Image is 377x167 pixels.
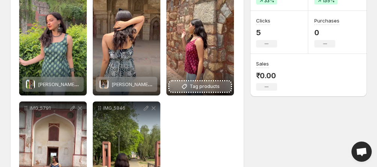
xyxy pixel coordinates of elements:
[256,71,277,80] p: ₹0.00
[169,81,231,92] button: Tag products
[314,17,339,24] h3: Purchases
[256,17,270,24] h3: Clicks
[38,81,114,87] span: [PERSON_NAME] deep back kurti
[351,142,372,162] a: Open chat
[103,105,142,111] p: IMG_5846
[256,28,277,37] p: 5
[30,105,69,111] p: IMG_5791
[314,28,339,37] p: 0
[190,83,220,90] span: Tag products
[112,81,202,87] span: [PERSON_NAME] neck [PERSON_NAME]
[256,60,269,67] h3: Sales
